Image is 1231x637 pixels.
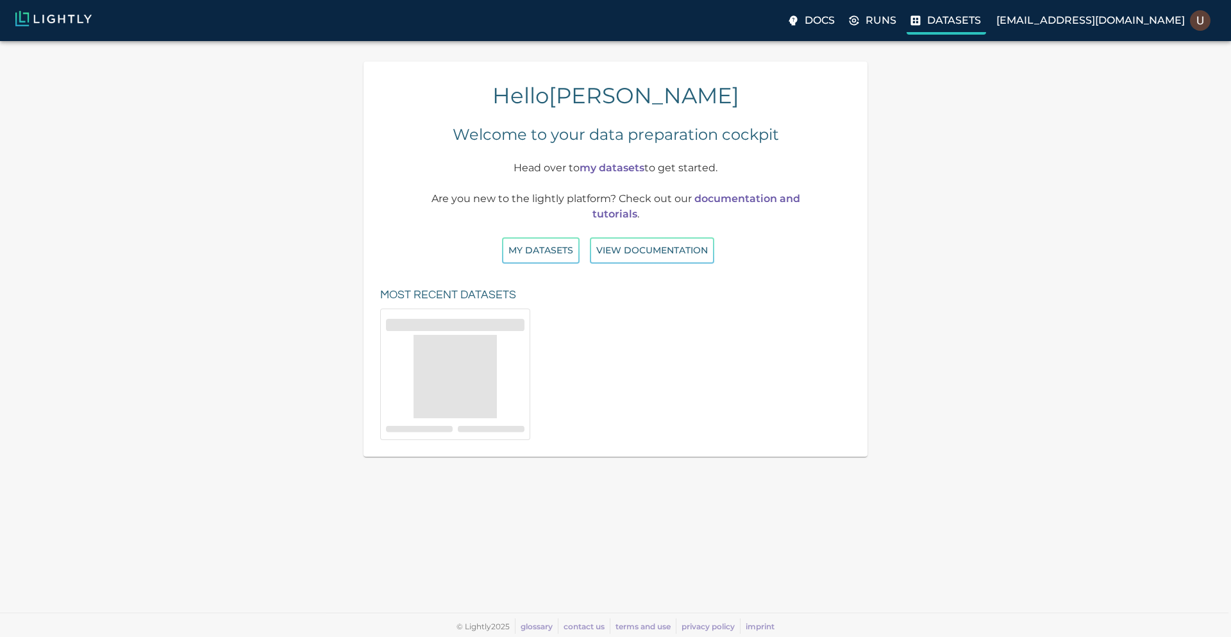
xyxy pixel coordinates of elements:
[866,13,896,28] p: Runs
[15,11,92,26] img: Lightly
[415,160,816,176] p: Head over to to get started.
[590,244,714,256] a: View documentation
[805,13,835,28] p: Docs
[453,124,779,145] h5: Welcome to your data preparation cockpit
[615,622,671,631] a: terms and use
[907,9,986,32] a: Datasets
[502,237,580,264] button: My Datasets
[580,162,644,174] a: my datasets
[590,237,714,264] button: View documentation
[1190,10,1210,31] img: Usman Khan
[991,6,1216,35] label: [EMAIL_ADDRESS][DOMAIN_NAME]Usman Khan
[456,622,510,631] span: © Lightly 2025
[374,82,858,109] h4: Hello [PERSON_NAME]
[907,9,986,35] label: Datasets
[415,191,816,222] p: Are you new to the lightly platform? Check out our .
[521,622,553,631] a: glossary
[502,244,580,256] a: My Datasets
[996,13,1185,28] p: [EMAIL_ADDRESS][DOMAIN_NAME]
[927,13,981,28] p: Datasets
[380,285,516,305] h6: Most recent datasets
[784,9,840,32] label: Docs
[564,622,605,631] a: contact us
[682,622,735,631] a: privacy policy
[592,192,800,220] a: documentation and tutorials
[845,9,901,32] label: Runs
[746,622,775,631] a: imprint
